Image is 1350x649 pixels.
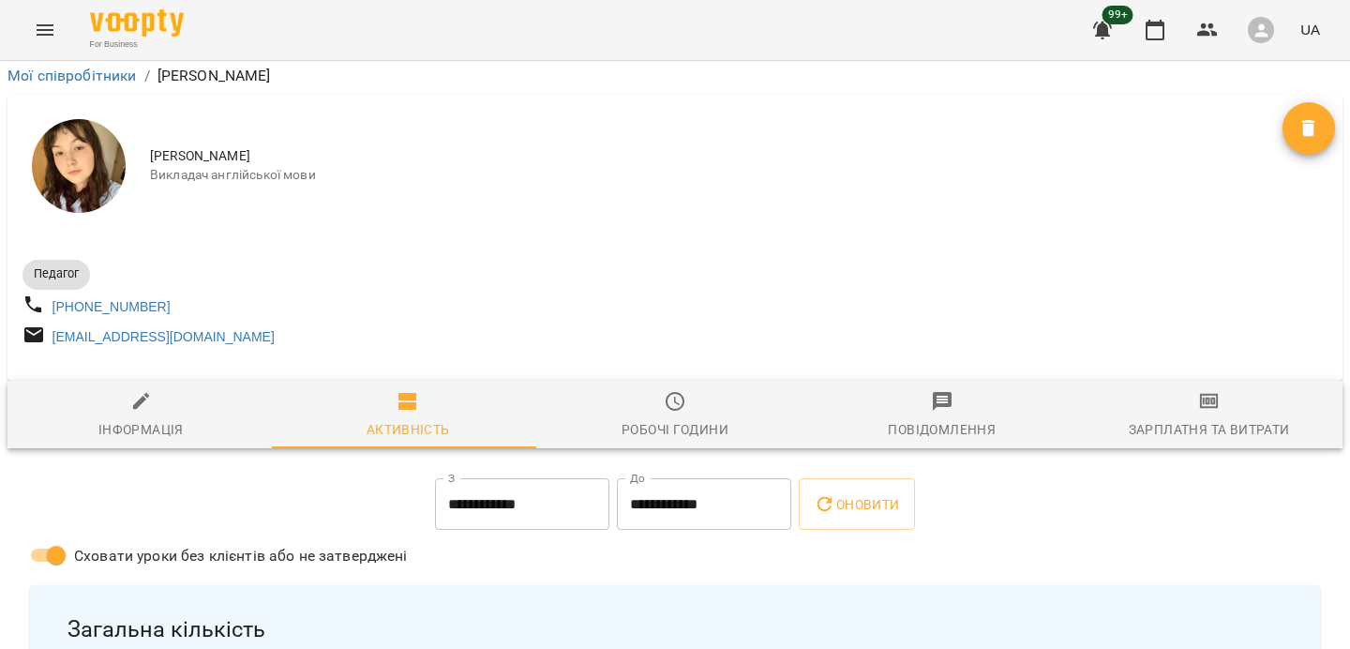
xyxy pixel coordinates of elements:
button: Оновити [799,478,914,531]
span: Загальна кількість [67,615,1282,644]
div: Повідомлення [888,418,996,441]
span: Оновити [814,493,899,516]
div: Робочі години [622,418,728,441]
p: [PERSON_NAME] [157,65,271,87]
a: [EMAIL_ADDRESS][DOMAIN_NAME] [52,329,275,344]
a: Мої співробітники [7,67,137,84]
span: UA [1300,20,1320,39]
nav: breadcrumb [7,65,1342,87]
span: For Business [90,38,184,51]
span: Сховати уроки без клієнтів або не затверджені [74,545,408,567]
img: Карпінська Вероніка [32,119,126,213]
div: Інформація [98,418,184,441]
div: Активність [367,418,450,441]
li: / [144,65,150,87]
span: 99+ [1102,6,1133,24]
button: Menu [22,8,67,53]
div: Зарплатня та Витрати [1129,418,1290,441]
img: Voopty Logo [90,9,184,37]
span: [PERSON_NAME] [150,147,1282,166]
span: Викладач англійської мови [150,166,1282,185]
button: UA [1293,12,1327,47]
span: Педагог [22,265,90,282]
a: [PHONE_NUMBER] [52,299,171,314]
button: Видалити [1282,102,1335,155]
